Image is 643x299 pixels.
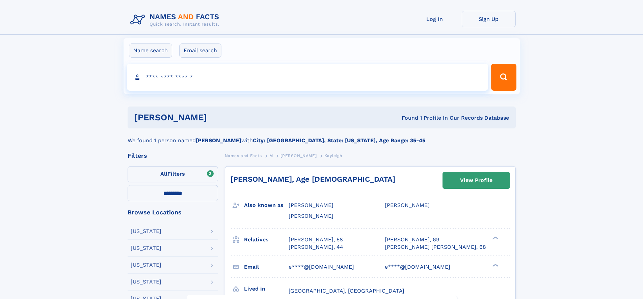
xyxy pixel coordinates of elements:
div: [US_STATE] [131,245,161,251]
div: ❯ [491,236,499,240]
button: Search Button [491,64,516,91]
h3: Also known as [244,200,289,211]
a: Sign Up [462,11,516,27]
a: M [269,151,273,160]
div: [US_STATE] [131,279,161,285]
a: Log In [408,11,462,27]
div: [US_STATE] [131,262,161,268]
span: Kayleigh [324,153,342,158]
div: Filters [128,153,218,159]
a: Names and Facts [225,151,262,160]
span: M [269,153,273,158]
h3: Lived in [244,283,289,295]
span: [PERSON_NAME] [289,213,333,219]
a: [PERSON_NAME] [280,151,317,160]
a: [PERSON_NAME], 44 [289,243,343,251]
img: Logo Names and Facts [128,11,225,29]
label: Filters [128,166,218,182]
a: [PERSON_NAME], 58 [289,236,343,243]
h3: Relatives [244,234,289,245]
a: View Profile [443,172,510,188]
span: [PERSON_NAME] [289,202,333,208]
h1: [PERSON_NAME] [134,113,304,122]
div: Found 1 Profile In Our Records Database [304,114,509,122]
b: City: [GEOGRAPHIC_DATA], State: [US_STATE], Age Range: 35-45 [253,137,425,144]
label: Email search [179,43,221,58]
a: [PERSON_NAME], 69 [385,236,439,243]
span: [PERSON_NAME] [280,153,317,158]
span: All [160,171,167,177]
label: Name search [129,43,172,58]
span: [GEOGRAPHIC_DATA], [GEOGRAPHIC_DATA] [289,288,404,294]
div: Browse Locations [128,209,218,215]
h3: Email [244,261,289,273]
div: [US_STATE] [131,229,161,234]
span: [PERSON_NAME] [385,202,430,208]
a: [PERSON_NAME] [PERSON_NAME], 68 [385,243,486,251]
div: View Profile [460,173,492,188]
div: ❯ [491,263,499,267]
input: search input [127,64,488,91]
a: [PERSON_NAME], Age [DEMOGRAPHIC_DATA] [231,175,395,183]
div: We found 1 person named with . [128,128,516,145]
b: [PERSON_NAME] [196,137,241,144]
